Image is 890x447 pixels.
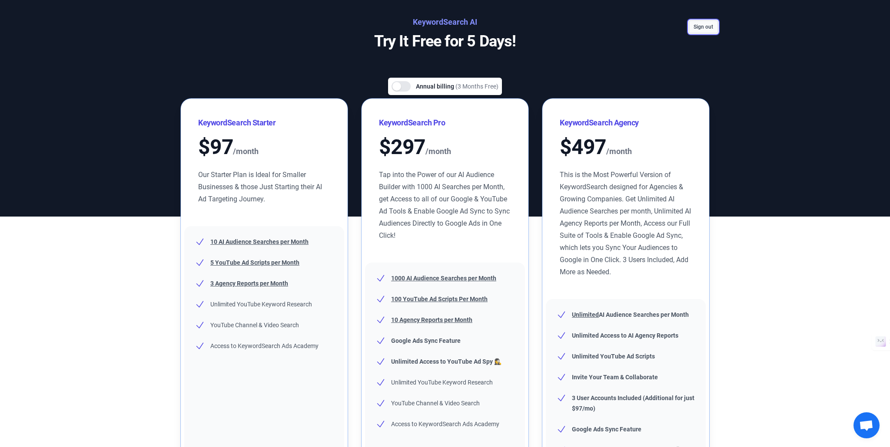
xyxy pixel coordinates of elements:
u: 5 YouTube Ad Scripts per Month [210,259,299,266]
b: Unlimited Access to AI Agency Reports [572,332,678,339]
u: 10 Agency Reports per Month [391,316,472,323]
u: 10 AI Audience Searches per Month [210,238,309,245]
h3: KeywordSearch Agency [560,116,692,130]
div: $ 297 [379,137,511,158]
b: Google Ads Sync Feature [391,337,461,344]
u: 3 Agency Reports per Month [210,280,288,287]
span: YouTube Channel & Video Search [391,400,480,407]
h3: KeywordSearch Starter [198,116,330,130]
span: /month [425,145,451,158]
a: Open chat [853,412,880,438]
span: This is the Most Powerful Version of KeywordSearch designed for Agencies & Growing Companies. Get... [560,171,691,276]
b: Unlimited Access to YouTube Ad Spy 🕵️‍♀️ [391,358,501,365]
span: Annual billing [416,83,455,90]
span: Tap into the Power of our AI Audience Builder with 1000 AI Searches per Month, get Access to all ... [379,171,510,240]
span: Access to KeywordSearch Ads Academy [391,421,499,427]
span: YouTube Channel & Video Search [210,322,299,329]
p: Try It Free for 5 Days! [250,33,640,50]
button: Sign out [689,20,718,33]
span: /month [233,145,259,158]
span: Our Starter Plan is Ideal for Smaller Businesses & those Just Starting their AI Ad Targeting Jour... [198,171,322,203]
u: Unlimited [572,311,599,318]
span: Unlimited YouTube Keyword Research [210,301,312,308]
div: $ 497 [560,137,692,158]
h2: KeywordSearch AI [250,15,640,29]
u: 100 YouTube Ad Scripts Per Month [391,296,488,302]
b: AI Audience Searches per Month [572,311,689,318]
span: /month [606,145,632,158]
u: 1000 AI Audience Searches per Month [391,275,496,282]
b: 3 User Accounts Included (Additional for just $97/mo) [572,394,694,412]
b: Invite Your Team & Collaborate [572,374,658,381]
div: $ 97 [198,137,330,158]
span: Unlimited YouTube Keyword Research [391,379,493,386]
span: (3 Months Free) [455,83,498,90]
span: Access to KeywordSearch Ads Academy [210,342,319,349]
b: Google Ads Sync Feature [572,426,641,433]
b: Unlimited YouTube Ad Scripts [572,353,655,360]
h3: KeywordSearch Pro [379,116,511,130]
